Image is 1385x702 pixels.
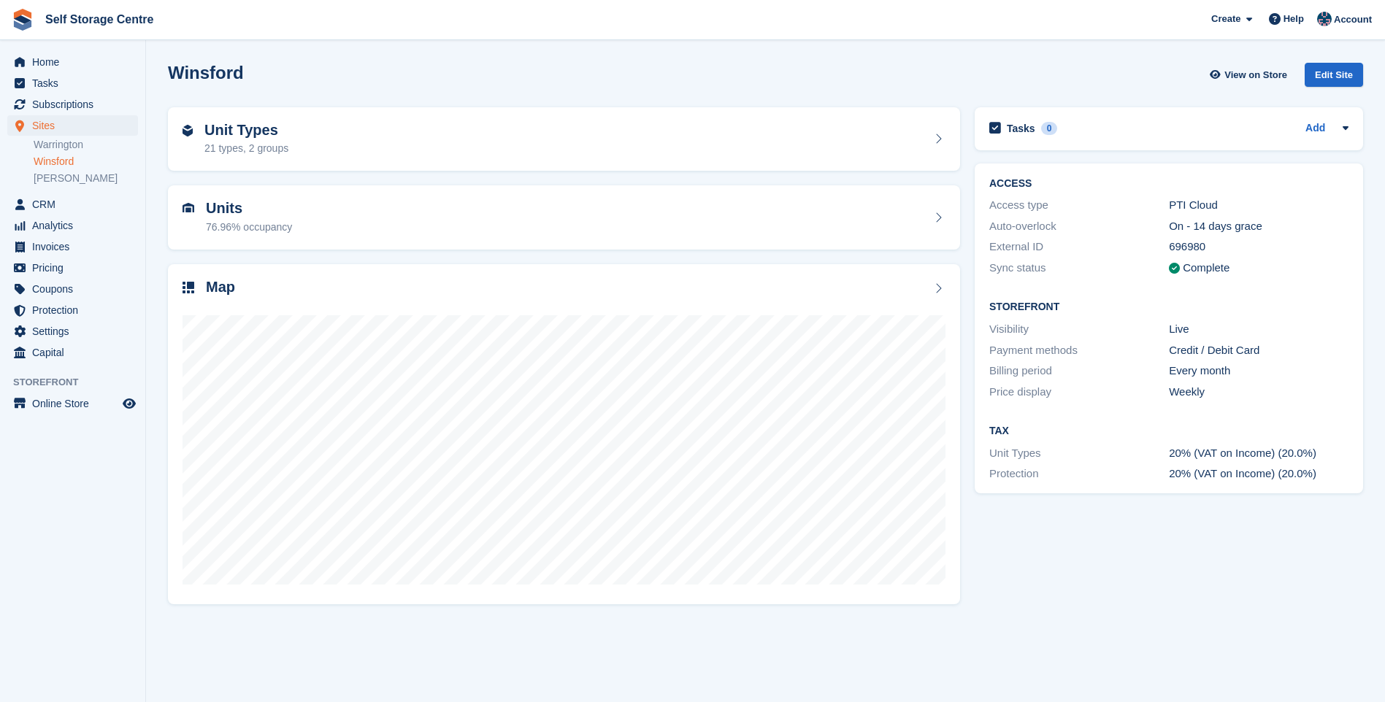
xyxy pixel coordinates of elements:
a: menu [7,215,138,236]
a: Preview store [120,395,138,412]
div: 696980 [1169,239,1348,255]
a: Units 76.96% occupancy [168,185,960,250]
div: Billing period [989,363,1169,379]
span: Create [1211,12,1240,26]
div: Payment methods [989,342,1169,359]
img: Clair Cole [1317,12,1332,26]
h2: Map [206,279,235,296]
div: Price display [989,384,1169,401]
a: menu [7,342,138,363]
div: Protection [989,466,1169,482]
a: menu [7,52,138,72]
div: Credit / Debit Card [1169,342,1348,359]
a: menu [7,300,138,320]
a: Add [1305,120,1325,137]
div: 76.96% occupancy [206,220,292,235]
a: menu [7,258,138,278]
span: Tasks [32,73,120,93]
a: menu [7,73,138,93]
span: View on Store [1224,68,1287,82]
div: Access type [989,197,1169,214]
span: Help [1284,12,1304,26]
h2: ACCESS [989,178,1348,190]
div: 20% (VAT on Income) (20.0%) [1169,445,1348,462]
a: menu [7,94,138,115]
a: Map [168,264,960,605]
div: Unit Types [989,445,1169,462]
div: Sync status [989,260,1169,277]
h2: Winsford [168,63,244,82]
span: Invoices [32,236,120,257]
span: Sites [32,115,120,136]
div: 0 [1041,122,1058,135]
div: Every month [1169,363,1348,379]
div: On - 14 days grace [1169,218,1348,235]
span: Home [32,52,120,72]
span: Pricing [32,258,120,278]
a: menu [7,194,138,215]
img: unit-icn-7be61d7bf1b0ce9d3e12c5938cc71ed9869f7b940bace4675aadf7bd6d80202e.svg [183,203,194,213]
a: Winsford [34,155,138,169]
a: View on Store [1208,63,1293,87]
a: menu [7,115,138,136]
div: 21 types, 2 groups [204,141,288,156]
h2: Units [206,200,292,217]
div: Weekly [1169,384,1348,401]
span: Capital [32,342,120,363]
span: Online Store [32,393,120,414]
a: Self Storage Centre [39,7,159,31]
h2: Unit Types [204,122,288,139]
a: menu [7,393,138,414]
a: menu [7,279,138,299]
span: Analytics [32,215,120,236]
div: PTI Cloud [1169,197,1348,214]
div: Complete [1183,260,1229,277]
span: Account [1334,12,1372,27]
h2: Tax [989,425,1348,437]
span: Coupons [32,279,120,299]
a: Edit Site [1305,63,1363,93]
span: Protection [32,300,120,320]
span: CRM [32,194,120,215]
a: Warrington [34,138,138,152]
h2: Tasks [1007,122,1035,135]
div: External ID [989,239,1169,255]
div: Auto-overlock [989,218,1169,235]
div: Edit Site [1305,63,1363,87]
div: 20% (VAT on Income) (20.0%) [1169,466,1348,482]
img: stora-icon-8386f47178a22dfd0bd8f6a31ec36ba5ce8667c1dd55bd0f319d3a0aa187defe.svg [12,9,34,31]
a: menu [7,236,138,257]
h2: Storefront [989,301,1348,313]
a: menu [7,321,138,342]
span: Settings [32,321,120,342]
div: Live [1169,321,1348,338]
a: Unit Types 21 types, 2 groups [168,107,960,171]
span: Subscriptions [32,94,120,115]
img: unit-type-icn-2b2737a686de81e16bb02015468b77c625bbabd49415b5ef34ead5e3b44a266d.svg [183,125,193,136]
a: [PERSON_NAME] [34,171,138,185]
span: Storefront [13,375,145,390]
img: map-icn-33ee37083ee616e46c38cad1a60f524a97daa1e2b2c8c0bc3eb3415660979fc1.svg [183,282,194,293]
div: Visibility [989,321,1169,338]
